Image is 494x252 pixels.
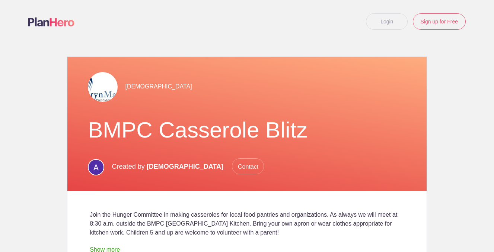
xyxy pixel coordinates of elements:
[88,72,406,102] div: [DEMOGRAPHIC_DATA]
[90,210,404,237] div: Join the Hunger Committee in making casseroles for local food pantries and organizations. As alwa...
[413,13,466,30] a: Sign up for Free
[88,117,406,143] h1: BMPC Casserole Blitz
[147,163,223,170] span: [DEMOGRAPHIC_DATA]
[366,13,408,30] a: Login
[88,72,118,102] img: Bmpc mainlogo rgb 100
[88,159,104,175] img: Aachttdkukrdlqmgznb2fi27sx73nm0xmqpxl6qhz1 eldkc s96 c?1690216858
[112,158,264,175] p: Created by
[232,158,264,174] span: Contact
[28,17,74,26] img: Logo main planhero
